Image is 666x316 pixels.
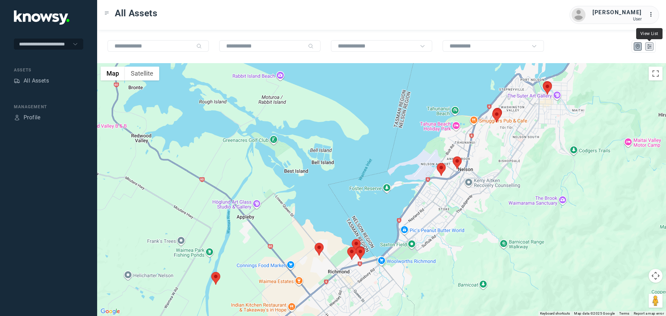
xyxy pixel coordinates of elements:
button: Show satellite imagery [125,67,159,80]
img: Google [99,307,122,316]
div: Assets [14,78,20,84]
button: Drag Pegman onto the map to open Street View [649,294,663,308]
a: Open this area in Google Maps (opens a new window) [99,307,122,316]
div: Search [196,43,202,49]
tspan: ... [649,12,656,17]
div: User [592,17,642,22]
div: Profile [14,114,20,121]
span: Map data ©2025 Google [574,311,615,315]
button: Keyboard shortcuts [540,311,570,316]
div: Profile [24,113,41,122]
div: : [649,10,657,19]
span: All Assets [115,7,157,19]
a: AssetsAll Assets [14,77,49,85]
img: avatar.png [572,8,586,22]
a: ProfileProfile [14,113,41,122]
div: Assets [14,67,83,73]
button: Toggle fullscreen view [649,67,663,80]
div: Map [635,43,641,50]
div: Search [308,43,314,49]
a: Report a map error [634,311,664,315]
div: All Assets [24,77,49,85]
a: Terms (opens in new tab) [619,311,630,315]
button: Map camera controls [649,269,663,283]
div: Management [14,104,83,110]
img: Application Logo [14,10,69,25]
div: [PERSON_NAME] [592,8,642,17]
div: Toggle Menu [104,11,109,16]
div: : [649,10,657,20]
button: Show street map [101,67,125,80]
span: View List [640,31,658,36]
div: List [646,43,652,50]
